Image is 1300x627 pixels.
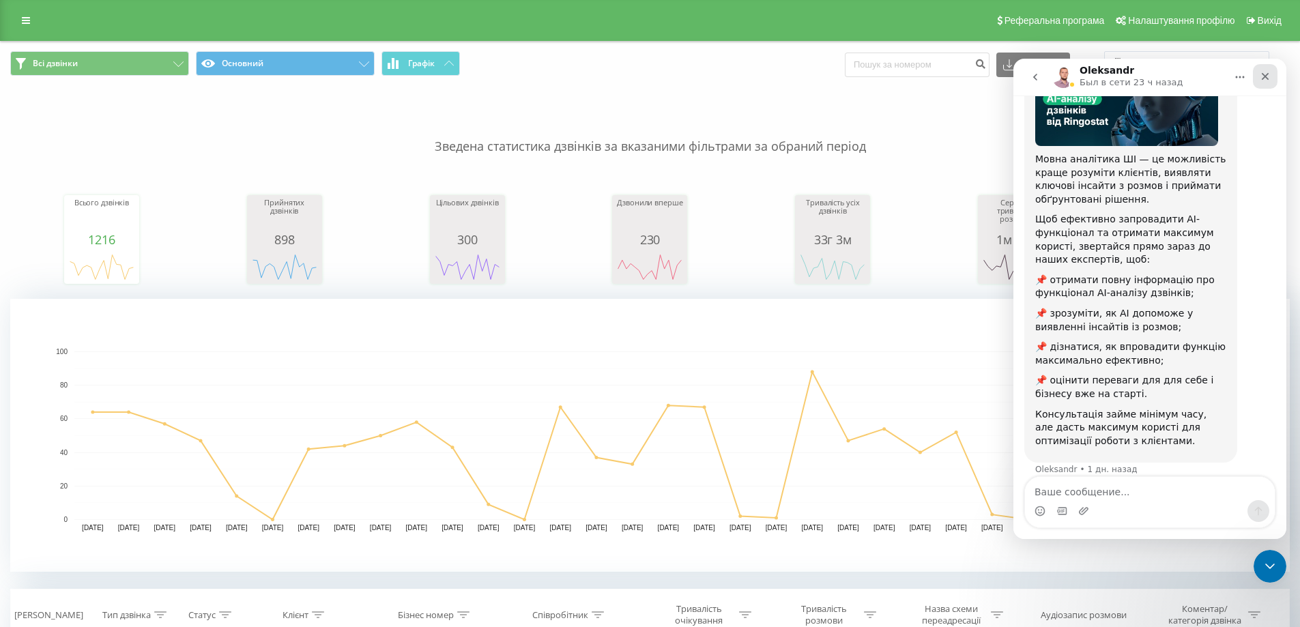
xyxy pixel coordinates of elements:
div: Всього дзвінків [68,199,136,233]
text: 60 [60,415,68,423]
iframe: Intercom live chat [1254,550,1286,583]
textarea: Ваше сообщение... [12,418,261,441]
iframe: Intercom live chat [1013,59,1286,539]
svg: A chart. [68,246,136,287]
div: 📌 дізнатися, як впровадити функцію максимально ефективно; [22,282,213,308]
text: [DATE] [226,524,248,531]
input: Пошук за номером [845,53,990,77]
button: Графік [381,51,460,76]
text: 20 [60,482,68,490]
div: Статус [188,609,216,621]
div: Консультація займе мінімум часу, але дасть максимум користі для оптимізації роботи з клієнтами. [22,349,213,390]
div: Коментар/категорія дзвінка [1165,603,1245,626]
text: [DATE] [945,524,967,531]
div: Дзвонили вперше [616,199,684,233]
p: Зведена статистика дзвінків за вказаними фільтрами за обраний період [10,111,1290,156]
div: Аудіозапис розмови [1041,609,1127,621]
text: [DATE] [298,524,319,531]
div: 33г 3м [798,233,867,246]
div: 230 [616,233,684,246]
div: Прийнятих дзвінків [250,199,319,233]
div: [PERSON_NAME] [14,609,83,621]
button: Средство выбора эмодзи [21,447,32,458]
div: 898 [250,233,319,246]
div: Клієнт [283,609,308,621]
text: [DATE] [478,524,500,531]
text: [DATE] [262,524,284,531]
svg: A chart. [433,246,502,287]
text: [DATE] [837,524,859,531]
svg: A chart. [981,246,1050,287]
button: Основний [196,51,375,76]
span: Налаштування профілю [1128,15,1234,26]
text: [DATE] [514,524,536,531]
svg: A chart. [616,246,684,287]
div: Бізнес номер [398,609,454,621]
text: 100 [56,348,68,355]
div: 📌 оцінити переваги для для себе і бізнесу вже на старті. [22,315,213,342]
text: [DATE] [406,524,428,531]
button: Експорт [996,53,1070,77]
svg: A chart. [798,246,867,287]
div: Тип дзвінка [102,609,151,621]
text: [DATE] [82,524,104,531]
div: Середня тривалість розмови [981,199,1050,233]
span: Реферальна програма [1005,15,1105,26]
text: [DATE] [981,524,1003,531]
text: [DATE] [334,524,356,531]
span: Вихід [1258,15,1282,26]
div: Співробітник [532,609,588,621]
text: 80 [60,381,68,389]
span: Графік [408,59,435,68]
text: [DATE] [370,524,392,531]
button: Добавить вложение [65,447,76,458]
div: Мовна аналітика ШІ — це можливість краще розуміти клієнтів, виявляти ключові інсайти з розмов і п... [22,94,213,147]
text: 40 [60,449,68,456]
div: Назва схеми переадресації [914,603,987,626]
button: Средство выбора GIF-файла [43,447,54,458]
svg: A chart. [250,246,319,287]
text: [DATE] [873,524,895,531]
text: 0 [63,516,68,523]
text: [DATE] [658,524,680,531]
text: [DATE] [801,524,823,531]
div: Щоб ефективно запровадити AI-функціонал та отримати максимум користі, звертайся прямо зараз до на... [22,154,213,207]
text: [DATE] [190,524,212,531]
div: 1216 [68,233,136,246]
div: Тривалість очікування [663,603,736,626]
text: [DATE] [442,524,463,531]
text: [DATE] [549,524,571,531]
button: Отправить сообщение… [234,441,256,463]
span: Всі дзвінки [33,58,78,69]
div: Oleksandr • 1 дн. назад [22,407,124,415]
div: 1м 38с [981,233,1050,246]
svg: A chart. [10,299,1290,572]
text: [DATE] [693,524,715,531]
text: [DATE] [766,524,788,531]
div: Тривалість розмови [788,603,861,626]
text: [DATE] [154,524,176,531]
text: [DATE] [622,524,644,531]
text: [DATE] [118,524,140,531]
button: Всі дзвінки [10,51,189,76]
div: 📌 отримати повну інформацію про функціонал AI-аналізу дзвінків; [22,215,213,242]
div: Тривалість усіх дзвінків [798,199,867,233]
text: [DATE] [910,524,931,531]
text: [DATE] [730,524,751,531]
div: 300 [433,233,502,246]
text: [DATE] [586,524,607,531]
div: Цільових дзвінків [433,199,502,233]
